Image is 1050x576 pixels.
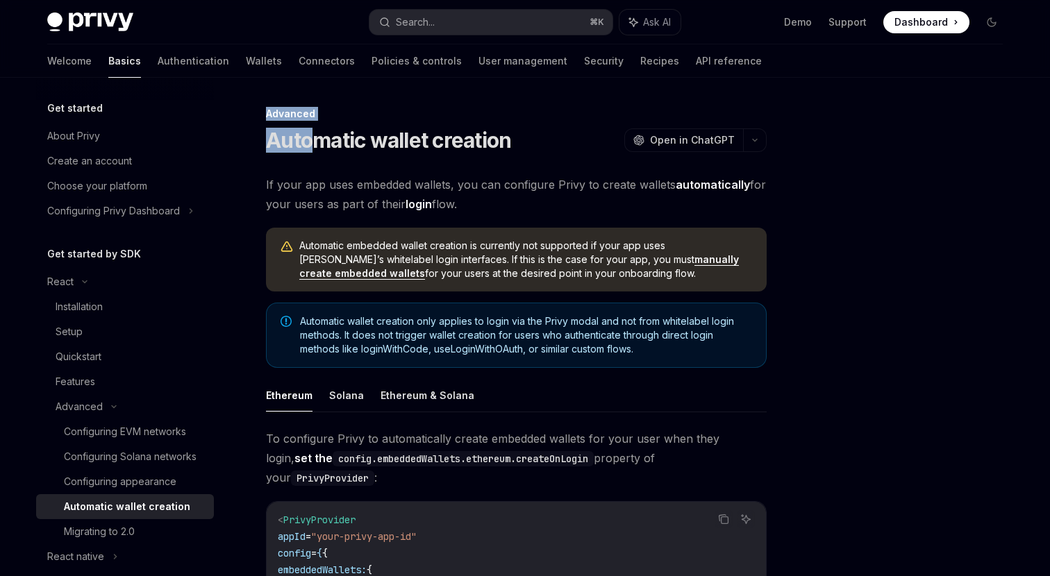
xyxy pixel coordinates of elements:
[36,419,214,444] a: Configuring EVM networks
[322,547,328,559] span: {
[784,15,812,29] a: Demo
[372,44,462,78] a: Policies & controls
[64,498,190,515] div: Automatic wallet creation
[36,294,214,319] a: Installation
[715,510,733,528] button: Copy the contents from the code block
[47,246,141,262] h5: Get started by SDK
[278,514,283,526] span: <
[299,239,753,280] span: Automatic embedded wallet creation is currently not supported if your app uses [PERSON_NAME]’s wh...
[311,530,417,543] span: "your-privy-app-id"
[294,451,594,465] strong: set the
[47,44,92,78] a: Welcome
[317,547,322,559] span: {
[329,379,364,412] button: Solana
[56,373,95,390] div: Features
[266,379,312,412] button: Ethereum
[291,471,374,486] code: PrivyProvider
[311,547,317,559] span: =
[278,564,367,576] span: embeddedWallets:
[624,128,743,152] button: Open in ChatGPT
[406,197,432,211] strong: login
[266,128,511,153] h1: Automatic wallet creation
[108,44,141,78] a: Basics
[36,369,214,394] a: Features
[158,44,229,78] a: Authentication
[883,11,969,33] a: Dashboard
[381,379,474,412] button: Ethereum & Solana
[56,323,83,340] div: Setup
[619,10,681,35] button: Ask AI
[36,444,214,469] a: Configuring Solana networks
[266,107,767,121] div: Advanced
[47,203,180,219] div: Configuring Privy Dashboard
[369,10,612,35] button: Search...⌘K
[306,530,311,543] span: =
[64,448,197,465] div: Configuring Solana networks
[36,344,214,369] a: Quickstart
[64,423,186,440] div: Configuring EVM networks
[696,44,762,78] a: API reference
[47,153,132,169] div: Create an account
[828,15,867,29] a: Support
[280,240,294,254] svg: Warning
[36,319,214,344] a: Setup
[894,15,948,29] span: Dashboard
[246,44,282,78] a: Wallets
[283,514,356,526] span: PrivyProvider
[47,548,104,565] div: React native
[737,510,755,528] button: Ask AI
[266,429,767,487] span: To configure Privy to automatically create embedded wallets for your user when they login, proper...
[47,100,103,117] h5: Get started
[47,12,133,32] img: dark logo
[300,314,752,356] span: Automatic wallet creation only applies to login via the Privy modal and not from whitelabel login...
[590,17,604,28] span: ⌘ K
[281,316,292,327] svg: Note
[36,173,214,198] a: Choose your platform
[56,298,103,315] div: Installation
[56,398,103,415] div: Advanced
[981,11,1003,33] button: Toggle dark mode
[36,494,214,519] a: Automatic wallet creation
[584,44,624,78] a: Security
[36,519,214,544] a: Migrating to 2.0
[278,530,306,543] span: appId
[676,178,750,192] strong: automatically
[266,175,767,214] span: If your app uses embedded wallets, you can configure Privy to create wallets for your users as pa...
[396,14,435,31] div: Search...
[299,44,355,78] a: Connectors
[650,133,735,147] span: Open in ChatGPT
[47,178,147,194] div: Choose your platform
[56,348,101,365] div: Quickstart
[478,44,567,78] a: User management
[333,451,594,466] code: config.embeddedWallets.ethereum.createOnLogin
[64,473,176,490] div: Configuring appearance
[36,149,214,173] a: Create an account
[47,128,100,144] div: About Privy
[367,564,372,576] span: {
[47,273,74,290] div: React
[643,15,671,29] span: Ask AI
[64,523,135,540] div: Migrating to 2.0
[278,547,311,559] span: config
[36,124,214,149] a: About Privy
[36,469,214,494] a: Configuring appearance
[640,44,679,78] a: Recipes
